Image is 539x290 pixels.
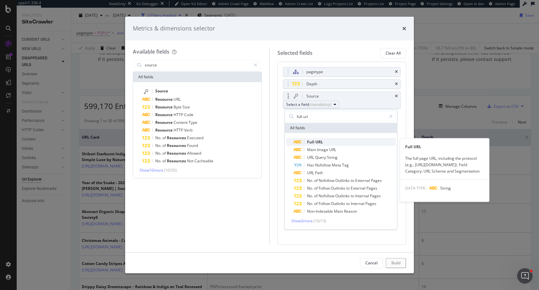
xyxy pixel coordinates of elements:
[187,143,198,148] span: Found
[517,268,533,284] iframe: Intercom live chat
[167,135,187,141] span: Resources
[313,218,326,224] span: ( 10 / 13 )
[331,201,346,206] span: Outlinks
[187,150,201,156] span: Allowed
[164,167,177,173] span: ( 10 / 35 )
[155,143,162,148] span: No.
[307,170,315,175] span: URL
[395,82,398,86] div: times
[351,178,355,183] span: to
[346,185,351,191] span: to
[155,88,168,94] span: Source
[296,112,386,121] input: Search by field name
[370,193,381,199] span: Pages
[332,162,342,168] span: Meta
[314,185,319,191] span: of
[278,49,312,57] div: Selected fields
[285,123,397,133] div: All fields
[125,17,414,273] div: modal
[402,24,406,33] div: times
[167,143,187,148] span: Resources
[329,147,336,152] span: URL
[307,185,314,191] span: No.
[351,185,366,191] span: External
[144,60,251,70] input: Search by field name
[283,67,401,77] div: pagetypetimes
[366,185,377,191] span: Pages
[331,185,346,191] span: Outlinks
[314,178,319,183] span: of
[189,120,197,125] span: Type
[307,178,314,183] span: No.
[314,193,319,199] span: of
[133,72,261,82] div: All fields
[319,201,331,206] span: Follow
[342,162,349,168] span: Tag
[351,193,355,199] span: to
[306,93,319,99] div: Source
[334,209,344,214] span: Main
[335,178,351,183] span: Outlinks
[380,48,406,58] button: Clear All
[386,258,406,268] button: Build
[319,193,335,199] span: Nofollow
[162,158,167,164] span: of
[400,155,489,175] div: The full page URL, including the protocol (e.g., [URL][DOMAIN_NAME]). Field Category: URL Scheme ...
[307,209,334,214] span: Non-Indexable
[360,258,383,268] button: Cancel
[174,120,189,125] span: Content
[167,150,187,156] span: Resources
[315,162,332,168] span: Nofollow
[395,70,398,74] div: times
[371,178,382,183] span: Pages
[162,143,167,148] span: of
[307,147,317,152] span: Main
[133,48,169,55] div: Available fields
[355,178,371,183] span: External
[355,193,370,199] span: Internal
[140,167,163,173] span: Show 10 more
[309,102,331,107] div: (mandatory)
[187,158,194,164] span: Not
[307,201,314,206] span: No.
[405,185,426,191] span: DATA TYPE:
[317,147,329,152] span: Image
[307,193,314,199] span: No.
[283,91,401,109] div: SourcetimesSelect a field(mandatory)All fieldsShow3more(10/13)
[351,201,365,206] span: Internal
[344,209,357,214] span: Reason
[155,112,174,117] span: Resource
[306,81,317,87] div: Depth
[183,104,190,110] span: Size
[187,135,203,141] span: Executed
[155,150,162,156] span: No.
[315,170,323,175] span: Path
[194,158,213,164] span: Cacheable
[307,139,315,145] span: Full
[174,127,184,133] span: HTTP
[174,112,184,117] span: HTTP
[319,178,335,183] span: Nofollow
[315,139,323,145] span: URL
[155,135,162,141] span: No.
[346,201,351,206] span: to
[314,201,319,206] span: of
[286,102,331,107] div: Select a field
[167,158,187,164] span: Resources
[162,150,167,156] span: of
[155,158,162,164] span: No.
[315,155,327,160] span: Query
[283,79,401,89] div: Depthtimes
[319,185,331,191] span: Follow
[306,69,323,75] div: pagetype
[155,104,174,110] span: Resource
[291,218,313,224] span: Show 3 more
[400,144,489,150] div: Full URL
[307,162,315,168] span: Has
[162,135,167,141] span: of
[365,201,376,206] span: Pages
[133,24,215,33] div: Metrics & dimensions selector
[184,127,193,133] span: Verb
[155,120,174,125] span: Resource
[174,104,183,110] span: Byte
